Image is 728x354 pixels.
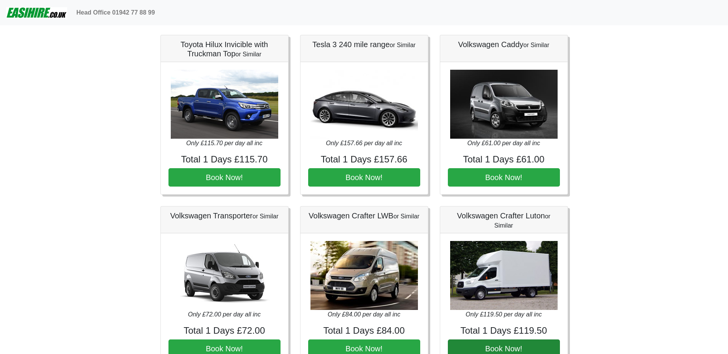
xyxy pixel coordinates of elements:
h4: Total 1 Days £157.66 [308,154,420,165]
h4: Total 1 Days £72.00 [168,325,281,336]
a: Head Office 01942 77 88 99 [73,5,158,20]
img: Tesla 3 240 mile range [310,70,418,139]
h5: Volkswagen Crafter LWB [308,211,420,220]
i: Only £119.50 per day all inc [466,311,541,318]
img: Volkswagen Caddy [450,70,558,139]
i: Only £157.66 per day all inc [326,140,402,146]
b: Head Office 01942 77 88 99 [76,9,155,16]
h5: Volkswagen Crafter Luton [448,211,560,229]
small: or Similar [253,213,279,220]
small: or Similar [523,42,550,48]
i: Only £72.00 per day all inc [188,311,261,318]
small: or Similar [393,213,419,220]
i: Only £115.70 per day all inc [186,140,262,146]
h4: Total 1 Days £119.50 [448,325,560,336]
h5: Volkswagen Transporter [168,211,281,220]
h4: Total 1 Days £61.00 [448,154,560,165]
small: or Similar [236,51,262,57]
img: Volkswagen Crafter LWB [310,241,418,310]
button: Book Now! [448,168,560,187]
img: Toyota Hilux Invicible with Truckman Top [171,70,278,139]
h4: Total 1 Days £115.70 [168,154,281,165]
button: Book Now! [168,168,281,187]
i: Only £61.00 per day all inc [467,140,540,146]
button: Book Now! [308,168,420,187]
img: easihire_logo_small.png [6,5,67,20]
img: Volkswagen Transporter [171,241,278,310]
h5: Toyota Hilux Invicible with Truckman Top [168,40,281,58]
h5: Tesla 3 240 mile range [308,40,420,49]
small: or Similar [390,42,416,48]
h4: Total 1 Days £84.00 [308,325,420,336]
h5: Volkswagen Caddy [448,40,560,49]
img: Volkswagen Crafter Luton [450,241,558,310]
i: Only £84.00 per day all inc [328,311,400,318]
